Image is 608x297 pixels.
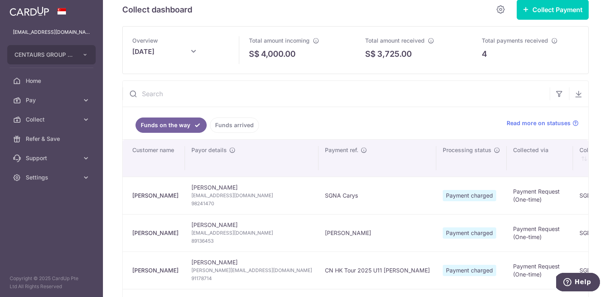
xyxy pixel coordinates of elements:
th: Payor details [185,140,318,177]
span: Home [26,77,79,85]
span: Payment charged [443,227,496,239]
span: [EMAIL_ADDRESS][DOMAIN_NAME] [191,229,312,237]
span: Read more on statuses [507,119,571,127]
span: Total amount incoming [249,37,310,44]
span: Payor details [191,146,227,154]
div: [PERSON_NAME] [132,229,179,237]
span: Total payments received [482,37,548,44]
span: Processing status [443,146,491,154]
img: CardUp [10,6,49,16]
td: Payment Request (One-time) [507,177,573,214]
span: S$ [249,48,259,60]
span: Help [18,6,35,13]
td: [PERSON_NAME] [318,214,436,252]
span: Payment charged [443,265,496,276]
span: Pay [26,96,79,104]
td: Payment Request (One-time) [507,252,573,289]
th: Customer name [123,140,185,177]
td: CN HK Tour 2025 U11 [PERSON_NAME] [318,252,436,289]
p: [EMAIL_ADDRESS][DOMAIN_NAME] [13,28,90,36]
span: [EMAIL_ADDRESS][DOMAIN_NAME] [191,192,312,200]
iframe: Opens a widget where you can find more information [556,273,600,293]
span: Total amount received [365,37,425,44]
span: Refer & Save [26,135,79,143]
p: 4 [482,48,487,60]
span: Overview [132,37,158,44]
div: [PERSON_NAME] [132,192,179,200]
a: Funds arrived [210,118,259,133]
span: Payment ref. [325,146,358,154]
p: 4,000.00 [261,48,296,60]
td: [PERSON_NAME] [185,177,318,214]
td: [PERSON_NAME] [185,214,318,252]
td: [PERSON_NAME] [185,252,318,289]
span: 91178714 [191,274,312,283]
input: Search [123,81,550,107]
div: [PERSON_NAME] [132,266,179,274]
button: CENTAURS GROUP PRIVATE LIMITED [7,45,96,64]
span: 98241470 [191,200,312,208]
th: Processing status [436,140,507,177]
th: Payment ref. [318,140,436,177]
h5: Collect dashboard [122,3,192,16]
span: Support [26,154,79,162]
span: Settings [26,173,79,181]
span: S$ [365,48,376,60]
span: 89136453 [191,237,312,245]
td: SGNA Carys [318,177,436,214]
span: Collect [26,115,79,124]
th: Collected via [507,140,573,177]
td: Payment Request (One-time) [507,214,573,252]
span: Payment charged [443,190,496,201]
p: 3,725.00 [377,48,412,60]
a: Funds on the way [136,118,207,133]
span: CENTAURS GROUP PRIVATE LIMITED [14,51,74,59]
span: [PERSON_NAME][EMAIL_ADDRESS][DOMAIN_NAME] [191,266,312,274]
a: Read more on statuses [507,119,579,127]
